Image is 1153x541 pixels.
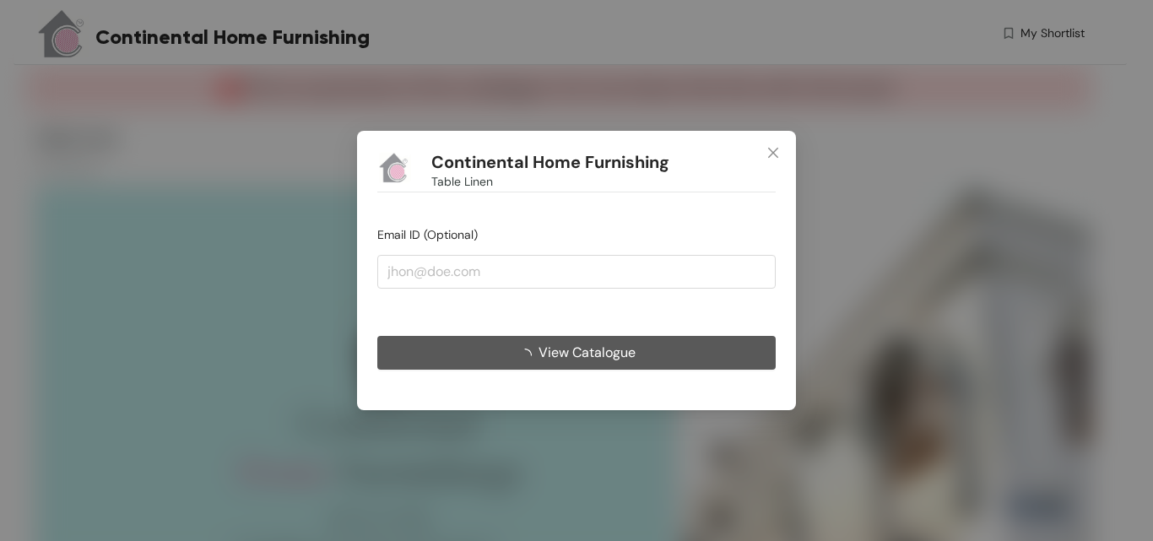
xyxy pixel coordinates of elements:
[377,336,776,370] button: View Catalogue
[377,151,411,185] img: Buyer Portal
[518,349,539,362] span: loading
[750,131,796,176] button: Close
[431,172,493,191] span: Table Linen
[377,255,776,289] input: jhon@doe.com
[539,342,636,363] span: View Catalogue
[766,146,780,160] span: close
[431,152,669,173] h1: Continental Home Furnishing
[377,227,478,242] span: Email ID (Optional)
